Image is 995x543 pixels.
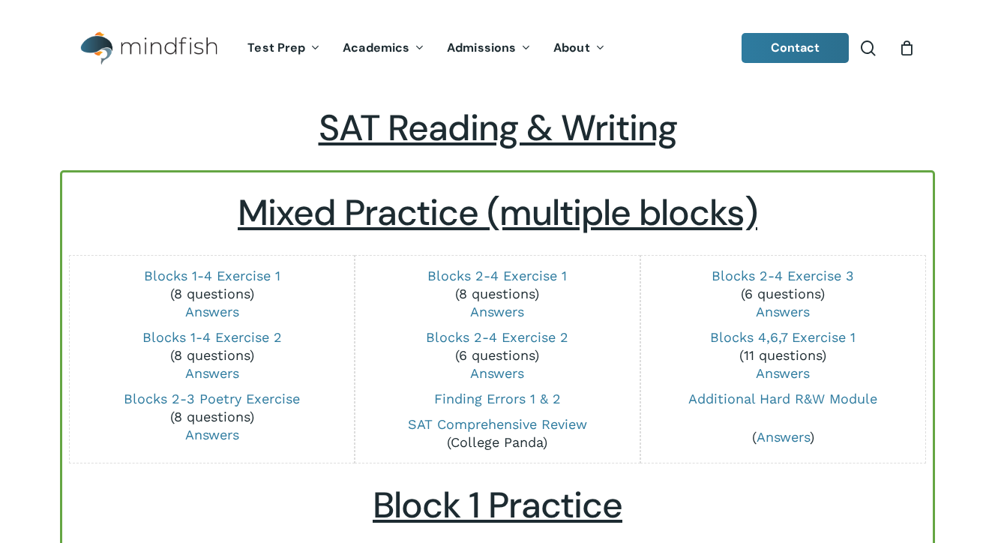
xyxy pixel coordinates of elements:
a: Answers [470,365,524,381]
a: Answers [756,304,810,319]
span: Academics [343,40,409,55]
u: Block 1 Practice [373,481,622,529]
p: (6 questions) [649,267,916,321]
a: Answers [185,304,239,319]
a: Additional Hard R&W Module [688,391,877,406]
p: (6 questions) [364,328,631,382]
header: Main Menu [60,20,935,76]
a: Blocks 2-4 Exercise 2 [426,329,568,345]
span: Contact [771,40,820,55]
a: Blocks 2-4 Exercise 3 [712,268,854,283]
a: Answers [185,365,239,381]
a: Test Prep [236,42,331,55]
p: (11 questions) [649,328,916,382]
nav: Main Menu [236,20,616,76]
p: ( ) [649,428,916,446]
a: Finding Errors 1 & 2 [434,391,561,406]
a: Answers [757,429,810,445]
span: Admissions [447,40,516,55]
a: Answers [185,427,239,442]
span: SAT Reading & Writing [319,104,677,151]
a: Blocks 1-4 Exercise 2 [142,329,282,345]
a: Blocks 2-3 Poetry Exercise [124,391,300,406]
a: Contact [742,33,850,63]
a: Cart [898,40,915,56]
span: Test Prep [247,40,305,55]
p: (8 questions) [78,390,345,444]
a: Answers [470,304,524,319]
a: About [542,42,616,55]
span: About [553,40,590,55]
a: Blocks 4,6,7 Exercise 1 [710,329,856,345]
a: Admissions [436,42,542,55]
p: (8 questions) [364,267,631,321]
a: Blocks 1-4 Exercise 1 [144,268,280,283]
a: SAT Comprehensive Review [408,416,587,432]
p: (8 questions) [78,328,345,382]
a: Academics [331,42,436,55]
p: (8 questions) [78,267,345,321]
p: (College Panda) [364,415,631,451]
a: Answers [756,365,810,381]
u: Mixed Practice (multiple blocks) [238,189,757,236]
a: Blocks 2-4 Exercise 1 [427,268,567,283]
